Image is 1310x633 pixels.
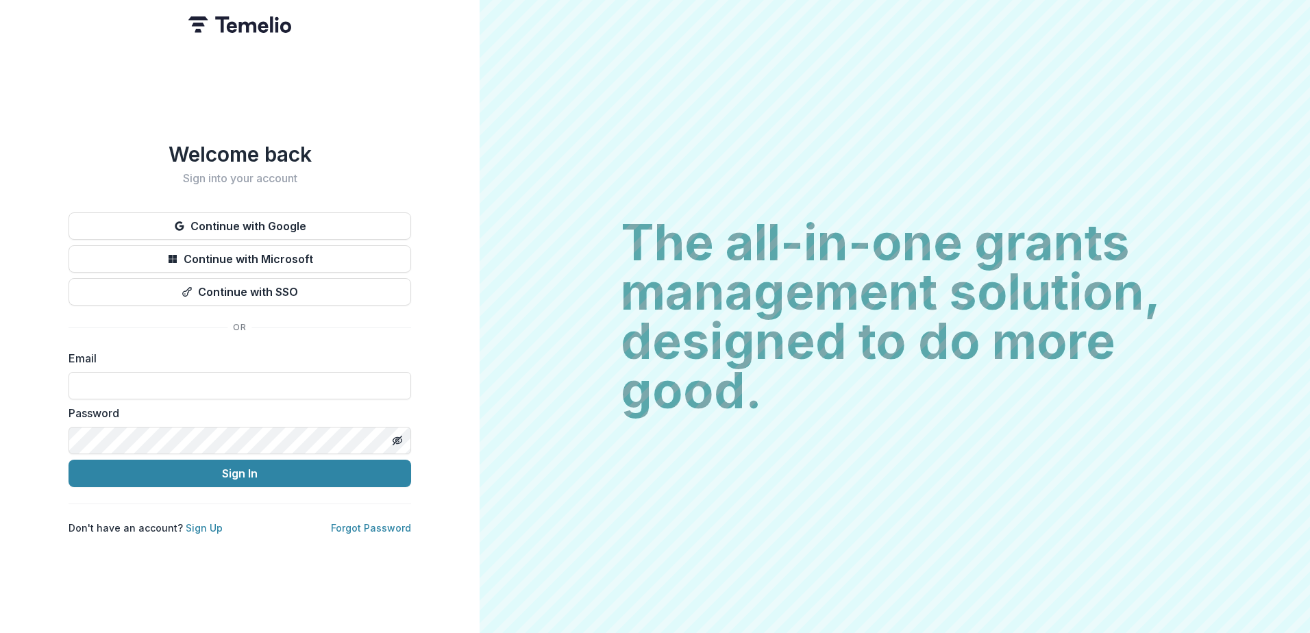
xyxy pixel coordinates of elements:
img: Temelio [188,16,291,33]
button: Toggle password visibility [386,430,408,451]
button: Continue with Google [69,212,411,240]
button: Continue with SSO [69,278,411,306]
p: Don't have an account? [69,521,223,535]
a: Sign Up [186,522,223,534]
label: Email [69,350,403,367]
label: Password [69,405,403,421]
h1: Welcome back [69,142,411,166]
button: Continue with Microsoft [69,245,411,273]
button: Sign In [69,460,411,487]
h2: Sign into your account [69,172,411,185]
a: Forgot Password [331,522,411,534]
